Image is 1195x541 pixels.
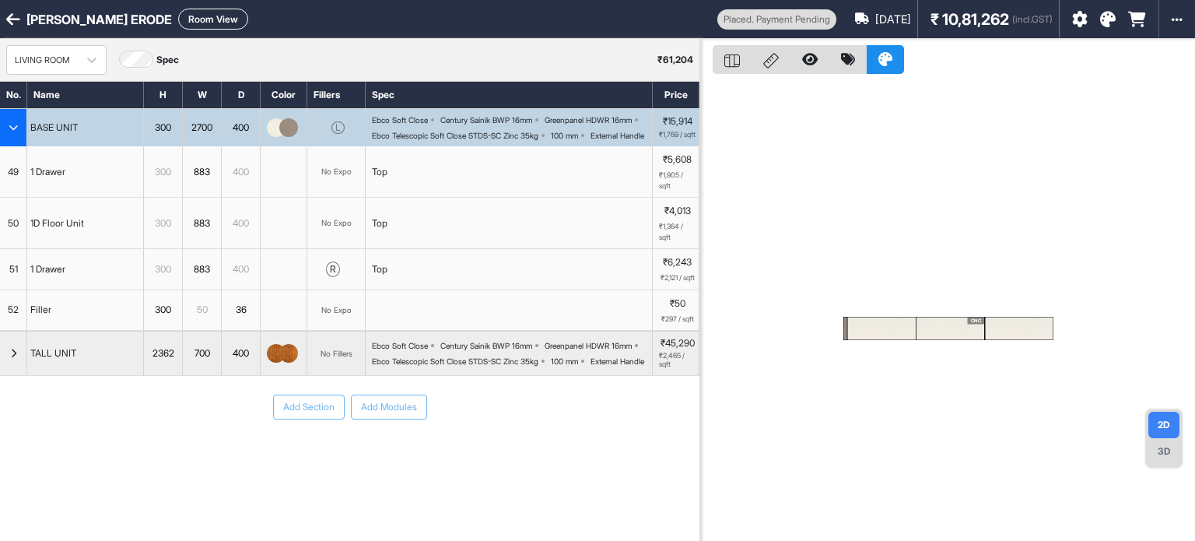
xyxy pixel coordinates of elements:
[331,121,345,134] div: L
[372,262,387,276] div: Top
[590,357,644,366] div: External Handle
[590,131,644,140] div: External Handle
[222,82,261,108] div: D
[372,357,538,366] div: Ebco Telescopic Soft Close STDS-SC Zinc 35kg
[222,300,260,320] div: 36
[144,162,182,182] div: 300
[144,345,182,362] div: 2362
[183,162,221,182] div: 883
[545,341,632,350] div: Greenpanel HDWR 16mm
[659,221,696,242] span: ₹1,364 / sqft
[1128,12,1146,27] i: Order
[326,262,340,277] div: r
[222,345,260,362] div: 400
[183,82,222,108] div: W
[26,10,172,29] div: [PERSON_NAME] ERODE
[659,352,696,369] span: ₹2,465 / sqft
[178,9,248,30] button: Room View
[661,272,695,283] span: ₹2,121 / sqft
[27,259,68,279] div: 1 Drawer
[321,217,352,229] div: No Expo
[663,116,692,127] p: ₹15,914
[321,166,352,177] div: No Expo
[279,344,298,363] img: thumb_TW_708.jpg
[372,115,428,125] div: Ebco Soft Close
[663,153,692,167] p: ₹5,608
[222,119,260,136] div: 400
[183,300,221,320] div: 50
[1148,438,1179,465] div: 3D
[144,259,182,279] div: 300
[657,53,693,67] p: ₹ 61,204
[440,115,532,125] div: Century Sainik BWP 16mm
[144,300,182,320] div: 300
[1012,12,1053,26] span: (incl.GST)
[664,204,691,218] p: ₹4,013
[321,349,352,358] div: No Fillers
[663,255,692,269] p: ₹6,243
[968,317,985,324] div: CNC
[875,11,911,28] span: [DATE]
[659,131,696,139] span: ₹1,769 / sqft
[27,213,87,234] div: 1D Floor Unit
[372,341,428,350] div: Ebco Soft Close
[183,259,221,279] div: 883
[15,54,70,67] div: LIVING ROOM
[222,259,260,279] div: 400
[372,131,538,140] div: Ebco Telescopic Soft Close STDS-SC Zinc 35kg
[307,82,366,108] div: Fillers
[653,82,699,108] div: Price
[8,216,19,230] span: 50
[321,304,352,316] div: No Expo
[1148,412,1179,438] div: 2D
[27,162,68,182] div: 1 Drawer
[366,82,653,108] div: Spec
[1072,12,1088,27] i: Settings
[670,297,685,311] p: ₹50
[9,262,18,276] span: 51
[551,131,578,140] div: 100 mm
[661,338,695,349] p: ₹45,290
[1100,12,1116,27] i: Colors
[27,82,144,108] div: Name
[551,357,578,366] div: 100 mm
[183,345,221,362] div: 700
[8,165,19,179] span: 49
[717,9,836,30] div: Placed. Payment Pending
[222,213,260,234] div: 400
[144,213,182,234] div: 300
[372,165,387,179] div: Top
[8,303,19,317] span: 52
[267,344,286,363] img: thumb_TW_708.jpg
[279,118,298,137] img: thumb_709.jpg
[27,300,54,320] div: Filler
[222,162,260,182] div: 400
[156,53,179,67] label: Spec
[144,82,183,108] div: H
[144,119,182,136] div: 300
[440,341,532,350] div: Century Sainik BWP 16mm
[659,170,696,191] span: ₹1,905 / sqft
[267,118,286,137] img: thumb_PU_132_fullsheet_view.jpg
[27,119,81,136] div: BASE UNIT
[27,345,79,362] div: TALL UNIT
[930,8,1009,31] span: ₹ 10,81,262
[261,82,307,108] div: Color
[661,314,694,325] span: ₹297 / sqft
[372,216,387,230] div: Top
[183,119,221,136] div: 2700
[545,115,632,125] div: Greenpanel HDWR 16mm
[183,213,221,234] div: 883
